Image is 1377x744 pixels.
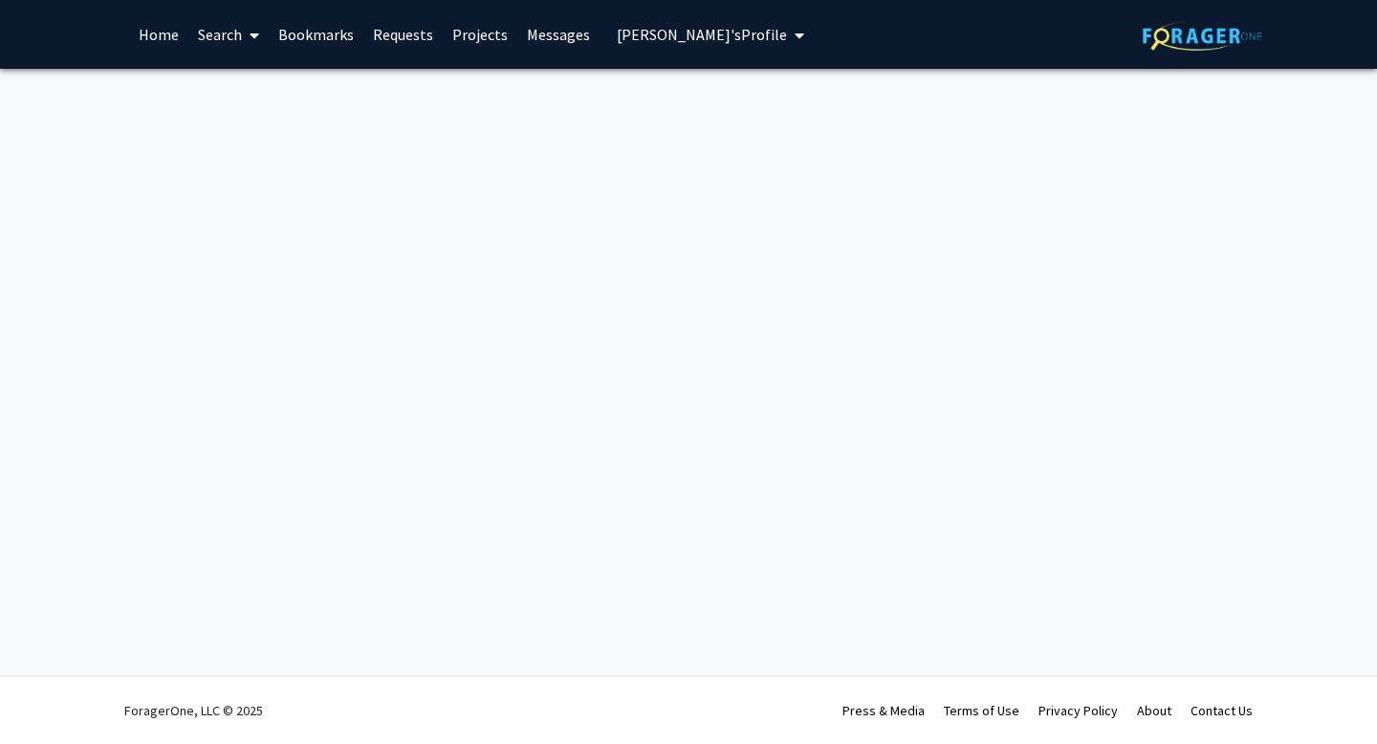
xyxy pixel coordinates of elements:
[1191,702,1253,719] a: Contact Us
[944,702,1019,719] a: Terms of Use
[517,1,600,68] a: Messages
[617,25,787,44] span: [PERSON_NAME]'s Profile
[1038,702,1118,719] a: Privacy Policy
[363,1,443,68] a: Requests
[124,677,263,744] div: ForagerOne, LLC © 2025
[1143,21,1262,51] img: ForagerOne Logo
[1137,702,1171,719] a: About
[842,702,925,719] a: Press & Media
[188,1,269,68] a: Search
[443,1,517,68] a: Projects
[129,1,188,68] a: Home
[269,1,363,68] a: Bookmarks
